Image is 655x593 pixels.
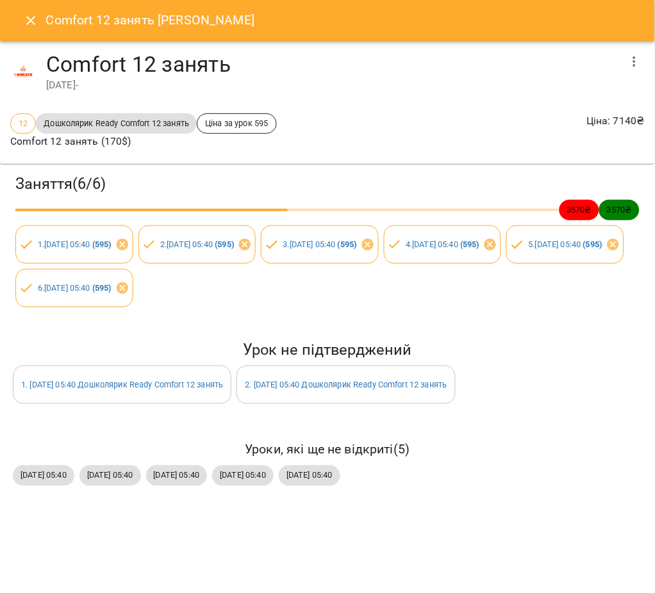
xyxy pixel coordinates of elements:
[15,5,46,36] button: Close
[10,59,36,85] img: 86f377443daa486b3a215227427d088a.png
[279,469,340,482] span: [DATE] 05:40
[506,225,624,264] div: 5.[DATE] 05:40 (595)
[245,380,447,390] a: 2. [DATE] 05:40 Дошколярик Ready Comfort 12 занять
[146,469,208,482] span: [DATE] 05:40
[15,225,133,264] div: 1.[DATE] 05:40 (595)
[160,240,234,249] a: 2.[DATE] 05:40 (595)
[13,469,74,482] span: [DATE] 05:40
[36,117,197,129] span: Дошколярик Ready Comfort 12 занять
[79,469,141,482] span: [DATE] 05:40
[461,240,480,249] b: ( 595 )
[10,134,277,149] p: Comfort 12 занять (170$)
[38,240,112,249] a: 1.[DATE] 05:40 (595)
[261,225,379,264] div: 3.[DATE] 05:40 (595)
[197,117,276,129] span: Ціна за урок 595
[38,283,112,293] a: 6.[DATE] 05:40 (595)
[338,240,357,249] b: ( 595 )
[46,77,619,93] div: [DATE] -
[599,204,640,216] span: 3570 ₴
[21,380,223,390] a: 1. [DATE] 05:40 Дошколярик Ready Comfort 12 занять
[92,240,112,249] b: ( 595 )
[46,51,619,77] h4: Comfort 12 занять
[138,225,256,264] div: 2.[DATE] 05:40 (595)
[283,240,357,249] a: 3.[DATE] 05:40 (595)
[384,225,502,264] div: 4.[DATE] 05:40 (595)
[215,240,234,249] b: ( 595 )
[46,10,255,30] h6: Comfort 12 занять [PERSON_NAME]
[92,283,112,293] b: ( 595 )
[529,240,602,249] a: 5.[DATE] 05:40 (595)
[586,113,645,129] p: Ціна : 7140 ₴
[11,117,35,129] span: 12
[15,174,640,194] h3: Заняття ( 6 / 6 )
[560,204,600,216] span: 3570 ₴
[583,240,602,249] b: ( 595 )
[15,269,133,307] div: 6.[DATE] 05:40 (595)
[13,440,642,460] h6: Уроки, які ще не відкриті ( 5 )
[406,240,479,249] a: 4.[DATE] 05:40 (595)
[212,469,274,482] span: [DATE] 05:40
[13,341,642,361] h5: Урок не підтверджений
